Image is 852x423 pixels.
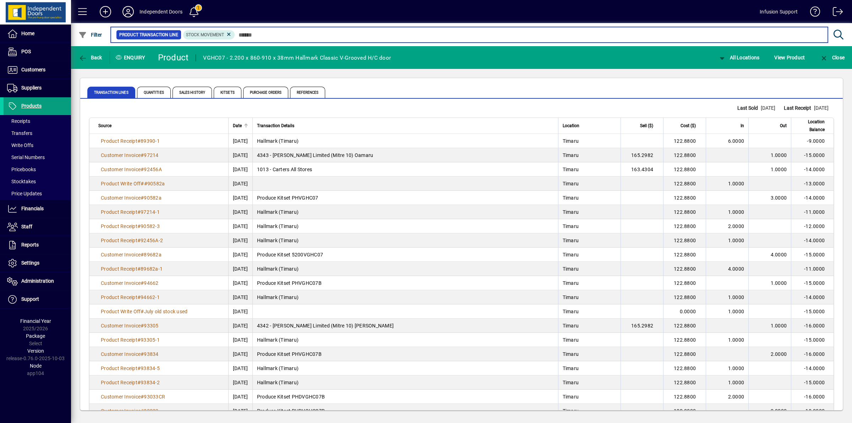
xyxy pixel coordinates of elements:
[663,205,706,219] td: 122.8800
[681,122,696,130] span: Cost ($)
[228,276,252,290] td: [DATE]
[7,167,36,172] span: Pricebooks
[98,265,165,273] a: Product Receipt#89682a-1
[668,122,702,130] div: Cost ($)
[791,304,834,319] td: -15.0000
[663,134,706,148] td: 122.8800
[98,137,162,145] a: Product Receipt#89390-1
[101,280,141,286] span: Customer Invoice
[137,294,141,300] span: #
[101,238,137,243] span: Product Receipt
[663,304,706,319] td: 0.0000
[4,25,71,43] a: Home
[728,380,744,385] span: 1.0000
[98,364,162,372] a: Product Receipt#93834-5
[173,87,212,98] span: Sales History
[158,52,189,63] div: Product
[186,32,224,37] span: Stock movement
[101,309,141,314] span: Product Write Off
[563,122,579,130] span: Location
[228,262,252,276] td: [DATE]
[771,323,787,329] span: 1.0000
[663,148,706,162] td: 122.8800
[98,379,162,386] a: Product Receipt#93834-2
[228,375,252,390] td: [DATE]
[4,272,71,290] a: Administration
[814,105,829,111] span: [DATE]
[771,351,787,357] span: 2.0000
[141,266,163,272] span: 89682a-1
[7,118,30,124] span: Receipts
[4,151,71,163] a: Serial Numbers
[98,122,224,130] div: Source
[663,361,706,375] td: 122.8800
[563,209,579,215] span: Timaru
[228,248,252,262] td: [DATE]
[252,333,558,347] td: Hallmark (Timaru)
[791,177,834,191] td: -13.0000
[228,219,252,233] td: [DATE]
[21,224,32,229] span: Staff
[741,122,744,130] span: In
[94,5,117,18] button: Add
[663,191,706,205] td: 122.8800
[728,294,744,300] span: 1.0000
[141,167,144,172] span: #
[563,309,579,314] span: Timaru
[791,148,834,162] td: -15.0000
[563,195,579,201] span: Timaru
[21,85,42,91] span: Suppliers
[7,179,36,184] span: Stocktakes
[791,347,834,361] td: -16.0000
[663,262,706,276] td: 122.8800
[252,276,558,290] td: Produce Kitset PHVGHC07B
[101,152,141,158] span: Customer Invoice
[4,43,71,61] a: POS
[7,142,33,148] span: Write Offs
[233,122,242,130] span: Date
[771,195,787,201] span: 3.0000
[784,104,814,112] span: Last Receipt
[228,205,252,219] td: [DATE]
[791,404,834,418] td: -18.0000
[818,51,846,64] button: Close
[98,350,161,358] a: Customer Invoice#93834
[21,67,45,72] span: Customers
[621,162,663,177] td: 163.4304
[101,266,137,272] span: Product Receipt
[737,104,761,112] span: Last Sold
[563,152,579,158] span: Timaru
[228,162,252,177] td: [DATE]
[101,252,141,257] span: Customer Invoice
[252,205,558,219] td: Hallmark (Timaru)
[21,296,39,302] span: Support
[98,151,161,159] a: Customer Invoice#97214
[252,248,558,262] td: Produce Kitset 5200VGHC07
[4,163,71,175] a: Pricebooks
[137,337,141,343] span: #
[98,279,161,287] a: Customer Invoice#94662
[141,309,144,314] span: #
[771,167,787,172] span: 1.0000
[663,276,706,290] td: 122.8800
[252,162,558,177] td: 1013 - Carters All Stores
[663,404,706,418] td: 122.8800
[98,194,164,202] a: Customer Invoice#90582a
[4,127,71,139] a: Transfers
[791,233,834,248] td: -14.0000
[771,280,787,286] span: 1.0000
[791,262,834,276] td: -11.0000
[252,319,558,333] td: 4342 - [PERSON_NAME] Limited (Mitre 10) [PERSON_NAME]
[791,191,834,205] td: -14.0000
[214,87,241,98] span: Kitsets
[144,408,158,414] span: 93033
[183,30,235,39] mat-chip: Product Transaction Type: Stock movement
[728,337,744,343] span: 1.0000
[77,28,104,41] button: Filter
[137,87,171,98] span: Quantities
[4,139,71,151] a: Write Offs
[20,318,51,324] span: Financial Year
[98,407,161,415] a: Customer Invoice#93033
[141,238,163,243] span: 92456A-2
[144,195,162,201] span: 90582a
